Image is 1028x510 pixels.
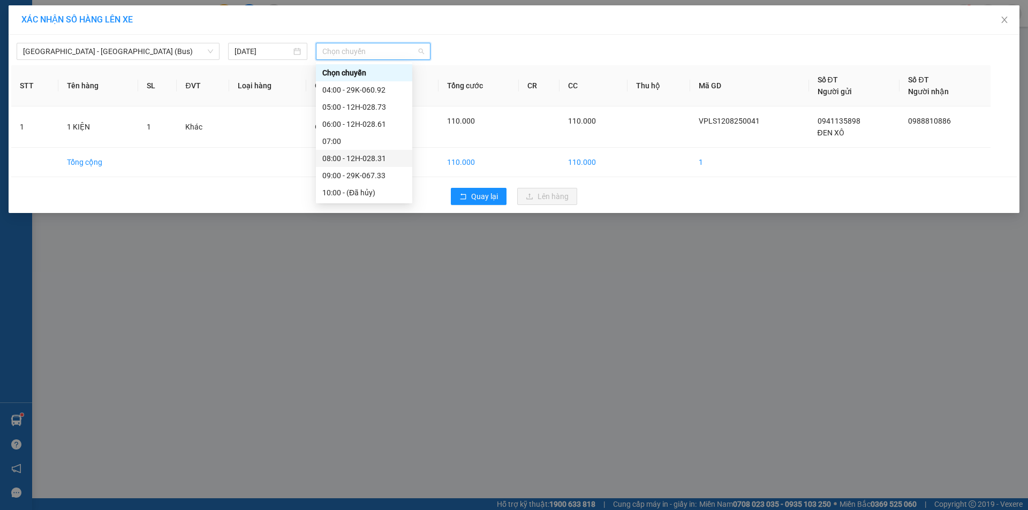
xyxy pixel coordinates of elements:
span: rollback [459,193,467,201]
div: 08:00 - 12H-028.31 [322,153,406,164]
th: Thu hộ [628,65,690,106]
th: SL [138,65,177,106]
div: 07:00 [322,135,406,147]
button: Close [989,5,1019,35]
span: close [1000,16,1009,24]
th: Ghi chú [306,65,371,106]
td: 110.000 [560,148,628,177]
div: 10:00 - (Đã hủy) [322,187,406,199]
td: Tổng cộng [58,148,138,177]
span: 0941135898 [818,117,860,125]
span: 0988810886 [908,117,951,125]
span: XÁC NHẬN SỐ HÀNG LÊN XE [21,14,133,25]
td: Khác [177,106,229,148]
button: uploadLên hàng [517,188,577,205]
span: Số ĐT [908,75,928,84]
div: 05:00 - 12H-028.73 [322,101,406,113]
span: Người gửi [818,87,852,96]
span: Quay lại [471,191,498,202]
span: 110.000 [447,117,475,125]
span: 1 [147,123,151,131]
td: 1 [11,106,58,148]
div: 04:00 - 29K-060.92 [322,84,406,96]
th: Mã GD [690,65,808,106]
span: Lạng Sơn - Hà Nội (Bus) [23,43,213,59]
div: 06:00 - 12H-028.61 [322,118,406,130]
td: 1 KIỆN [58,106,138,148]
div: Chọn chuyến [316,64,412,81]
th: ĐVT [177,65,229,106]
th: CC [560,65,628,106]
div: 09:00 - 29K-067.33 [322,170,406,181]
th: Tên hàng [58,65,138,106]
button: rollbackQuay lại [451,188,507,205]
span: Số ĐT [818,75,838,84]
th: Loại hàng [229,65,306,106]
th: STT [11,65,58,106]
span: GỬI TT [315,123,339,131]
td: 1 [690,148,808,177]
span: Chọn chuyến [322,43,424,59]
td: 110.000 [439,148,519,177]
span: Người nhận [908,87,949,96]
span: VPLS1208250041 [699,117,760,125]
span: ĐEN XÔ [818,128,844,137]
div: Chọn chuyến [322,67,406,79]
th: CR [519,65,560,106]
input: 12/08/2025 [235,45,291,57]
span: 110.000 [568,117,596,125]
th: Tổng cước [439,65,519,106]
